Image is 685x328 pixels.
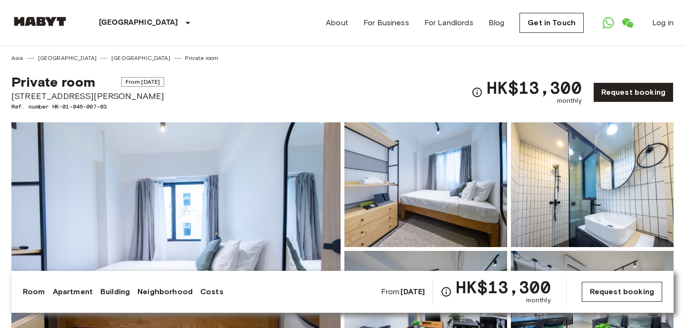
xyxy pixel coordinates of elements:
img: Picture of unit HK-01-046-007-03 [344,122,507,247]
a: Asia [11,54,23,62]
a: For Business [363,17,409,29]
a: Get in Touch [519,13,584,33]
span: [STREET_ADDRESS][PERSON_NAME] [11,90,164,102]
a: For Landlords [424,17,473,29]
a: Private room [185,54,219,62]
span: From [DATE] [121,77,165,87]
a: [GEOGRAPHIC_DATA] [111,54,170,62]
span: Ref. number HK-01-046-007-03 [11,102,164,111]
a: Open WhatsApp [599,13,618,32]
span: HK$13,300 [456,278,550,296]
a: Request booking [593,82,674,102]
a: Open WeChat [618,13,637,32]
img: Picture of unit HK-01-046-007-03 [511,122,674,247]
span: HK$13,300 [487,79,581,96]
a: Building [100,286,130,298]
svg: Check cost overview for full price breakdown. Please note that discounts apply to new joiners onl... [440,286,452,298]
b: [DATE] [401,287,425,296]
a: About [326,17,348,29]
a: Room [23,286,45,298]
svg: Check cost overview for full price breakdown. Please note that discounts apply to new joiners onl... [471,87,483,98]
img: Habyt [11,17,68,26]
a: Blog [489,17,505,29]
a: Log in [652,17,674,29]
p: [GEOGRAPHIC_DATA] [99,17,178,29]
a: [GEOGRAPHIC_DATA] [38,54,97,62]
span: monthly [526,296,551,305]
a: Apartment [53,286,93,298]
a: Request booking [582,282,662,302]
span: From: [381,287,425,297]
span: Private room [11,74,95,90]
a: Neighborhood [137,286,193,298]
span: monthly [557,96,582,106]
a: Costs [200,286,224,298]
